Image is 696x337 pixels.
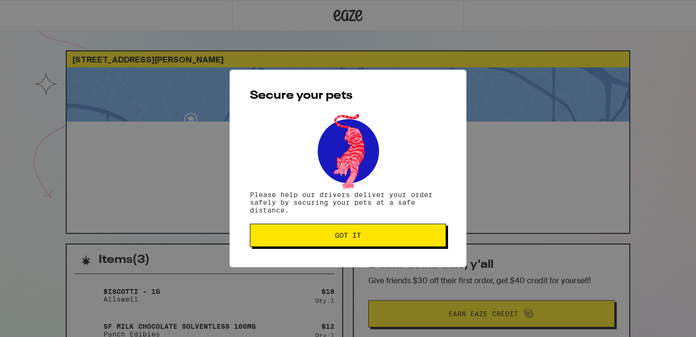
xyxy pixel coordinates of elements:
[250,191,446,214] p: Please help our drivers deliver your order safely by securing your pets at a safe distance.
[250,224,446,247] button: Got it
[308,111,388,191] img: pets
[250,90,446,102] h2: Secure your pets
[335,232,361,239] span: Got it
[6,7,70,15] span: Hi. Need any help?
